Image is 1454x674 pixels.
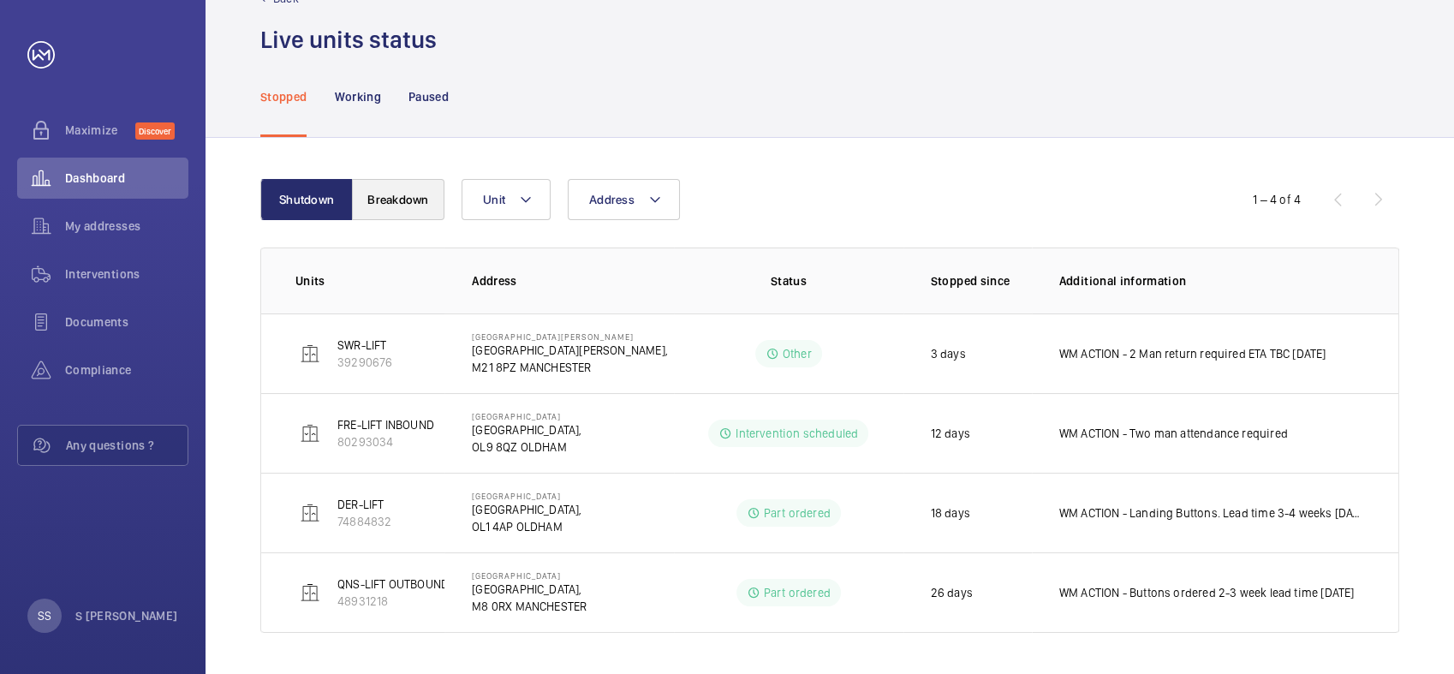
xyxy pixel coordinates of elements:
[472,491,581,501] p: [GEOGRAPHIC_DATA]
[300,503,320,523] img: elevator.svg
[1253,191,1301,208] div: 1 – 4 of 4
[337,593,449,610] p: 48931218
[260,88,307,105] p: Stopped
[568,179,680,220] button: Address
[65,265,188,283] span: Interventions
[472,342,668,359] p: [GEOGRAPHIC_DATA][PERSON_NAME],
[75,607,177,624] p: S [PERSON_NAME]
[408,88,449,105] p: Paused
[65,122,135,139] span: Maximize
[1059,584,1355,601] p: WM ACTION - Buttons ordered 2-3 week lead time [DATE]
[337,354,392,371] p: 39290676
[764,584,831,601] p: Part ordered
[931,425,970,442] p: 12 days
[931,272,1032,289] p: Stopped since
[783,345,812,362] p: Other
[472,581,587,598] p: [GEOGRAPHIC_DATA],
[472,518,581,535] p: OL1 4AP OLDHAM
[334,88,380,105] p: Working
[472,598,587,615] p: M8 0RX MANCHESTER
[300,582,320,603] img: elevator.svg
[931,584,973,601] p: 26 days
[472,359,668,376] p: M21 8PZ MANCHESTER
[472,272,674,289] p: Address
[686,272,891,289] p: Status
[472,438,581,456] p: OL9 8QZ OLDHAM
[472,570,587,581] p: [GEOGRAPHIC_DATA]
[337,433,434,450] p: 80293034
[472,501,581,518] p: [GEOGRAPHIC_DATA],
[65,361,188,379] span: Compliance
[337,416,434,433] p: FRE-LIFT INBOUND
[260,179,353,220] button: Shutdown
[337,337,392,354] p: SWR-LIFT
[65,313,188,331] span: Documents
[65,170,188,187] span: Dashboard
[337,513,391,530] p: 74884832
[65,218,188,235] span: My addresses
[337,576,449,593] p: QNS-LIFT OUTBOUND
[260,24,437,56] h1: Live units status
[135,122,175,140] span: Discover
[931,504,970,522] p: 18 days
[300,423,320,444] img: elevator.svg
[764,504,831,522] p: Part ordered
[66,437,188,454] span: Any questions ?
[736,425,858,442] p: Intervention scheduled
[1059,504,1364,522] p: WM ACTION - Landing Buttons. Lead time 3-4 weeks [DATE]
[589,193,635,206] span: Address
[472,421,581,438] p: [GEOGRAPHIC_DATA],
[352,179,444,220] button: Breakdown
[337,496,391,513] p: DER-LIFT
[300,343,320,364] img: elevator.svg
[1059,345,1326,362] p: WM ACTION - 2 Man return required ETA TBC [DATE]
[38,607,51,624] p: SS
[295,272,444,289] p: Units
[462,179,551,220] button: Unit
[472,331,668,342] p: [GEOGRAPHIC_DATA][PERSON_NAME]
[1059,425,1288,442] p: WM ACTION - Two man attendance required
[483,193,505,206] span: Unit
[472,411,581,421] p: [GEOGRAPHIC_DATA]
[931,345,966,362] p: 3 days
[1059,272,1364,289] p: Additional information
